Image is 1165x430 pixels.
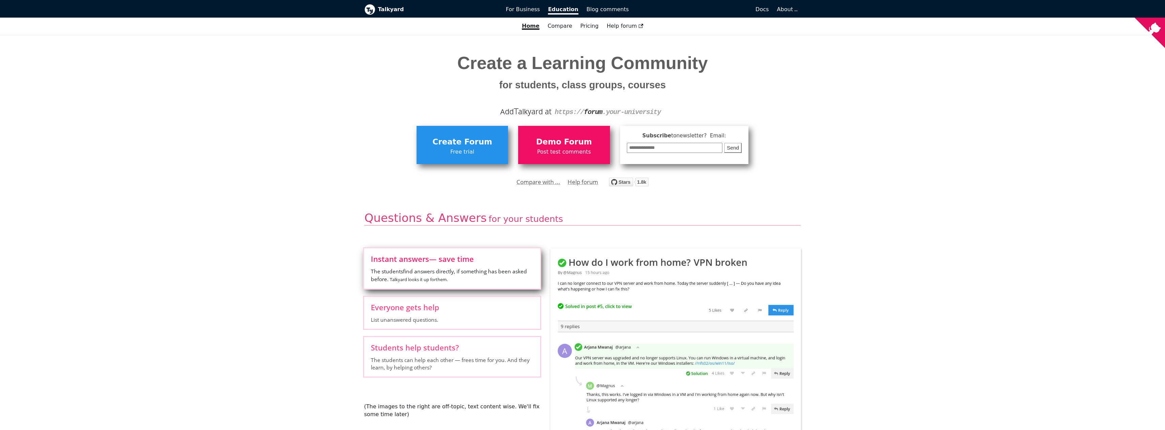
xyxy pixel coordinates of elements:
[420,148,505,156] span: Free trial
[364,403,540,418] p: (The images to the right are off-topic, text content wise. We'll fix some time later)
[587,6,629,13] span: Blog comments
[364,4,496,15] a: Talkyard logoTalkyard
[607,23,643,29] span: Help forum
[555,108,661,116] code: https:// .your-university
[518,20,544,32] a: Home
[609,178,649,186] img: talkyard.svg
[364,211,801,226] h2: Questions & Answers
[378,5,496,14] b: Talkyard
[548,23,572,29] a: Compare
[457,53,708,92] span: Create a Learning Community
[371,316,533,323] span: List unanswered questions.
[548,6,578,15] span: Education
[602,20,647,32] a: Help forum
[502,4,544,15] a: For Business
[522,136,606,149] span: Demo Forum
[371,255,533,263] span: Instant answers — save time
[390,276,448,282] small: Talkyard looks it up for them .
[724,143,742,153] button: Send
[544,4,582,15] a: Education
[364,4,375,15] img: Talkyard logo
[371,303,533,311] span: Everyone gets help
[516,177,560,187] a: Compare with ...
[584,108,602,116] strong: forum
[499,80,666,90] small: for students, class groups, courses
[582,4,633,15] a: Blog comments
[756,6,769,13] span: Docs
[568,177,598,187] a: Help forum
[489,214,563,224] span: for your students
[371,356,533,371] span: The students can help each other — frees time for you. And they learn, by helping others?
[777,6,797,13] a: About
[518,126,610,164] a: Demo ForumPost test comments
[514,105,518,117] span: T
[371,268,533,283] span: The students find answers directly, if something has been asked before.
[671,133,726,139] span: to newsletter ? Email:
[371,344,533,351] span: Students help students?
[506,6,540,13] span: For Business
[522,148,606,156] span: Post test comments
[369,106,796,117] div: Add alkyard at
[633,4,773,15] a: Docs
[609,179,649,188] a: Star debiki/talkyard on GitHub
[627,132,742,140] span: Subscribe
[576,20,602,32] a: Pricing
[417,126,508,164] a: Create ForumFree trial
[420,136,505,149] span: Create Forum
